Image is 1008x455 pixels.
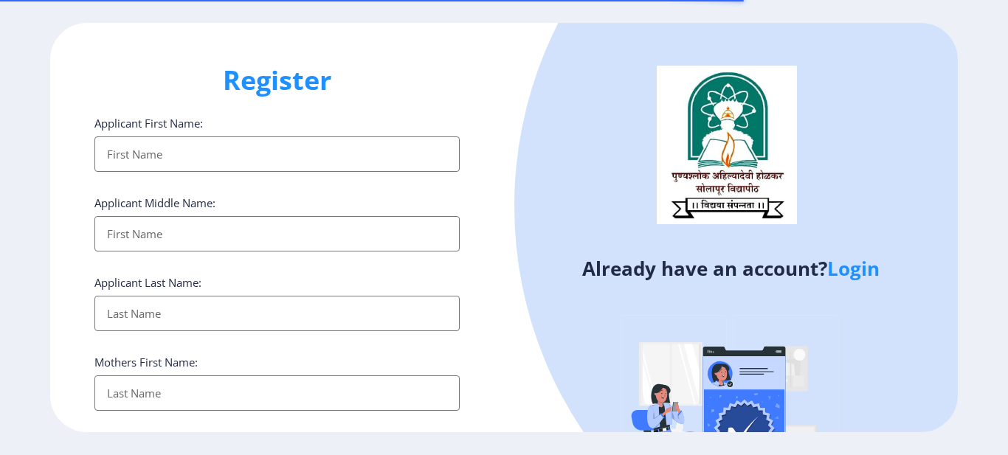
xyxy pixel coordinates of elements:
[94,63,460,98] h1: Register
[94,275,201,290] label: Applicant Last Name:
[94,136,460,172] input: First Name
[657,66,797,223] img: logo
[94,375,460,411] input: Last Name
[94,195,215,210] label: Applicant Middle Name:
[94,116,203,131] label: Applicant First Name:
[515,257,947,280] h4: Already have an account?
[827,255,880,282] a: Login
[94,216,460,251] input: First Name
[94,296,460,331] input: Last Name
[94,355,198,369] label: Mothers First Name:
